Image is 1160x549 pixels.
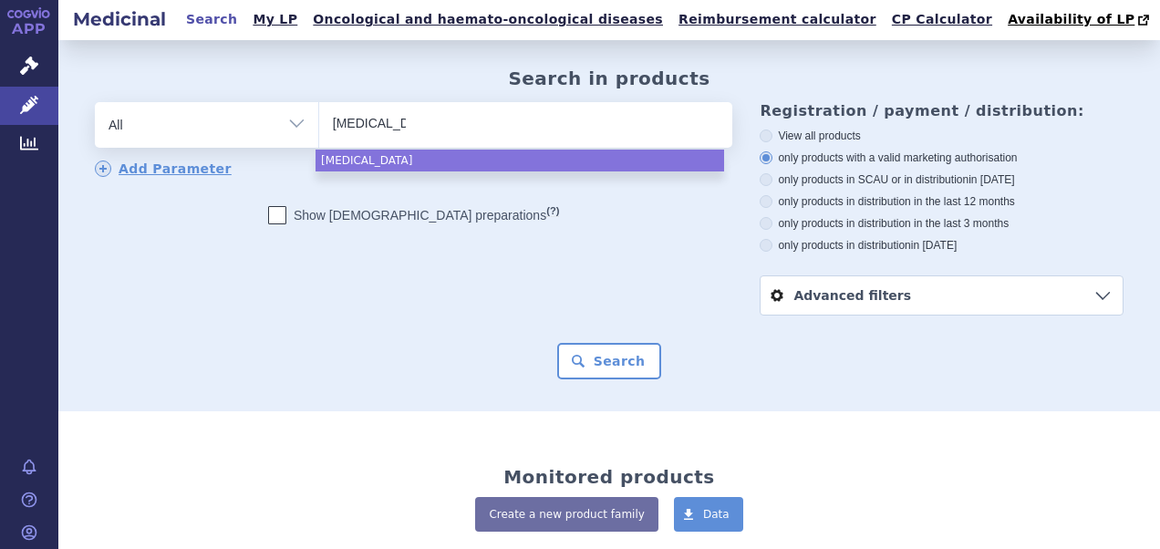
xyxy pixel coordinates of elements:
[12,20,46,37] font: APP
[674,497,743,532] a: Data
[968,173,1014,186] span: in [DATE]
[703,508,730,521] span: Data
[181,7,243,32] a: Search
[778,173,1014,186] font: only products in SCAU or in distribution
[557,343,662,379] button: Search
[475,497,658,532] a: Create a new product family
[546,205,559,217] abbr: (?)
[778,217,1009,230] font: only products in distribution in the last 3 months
[1008,12,1134,26] span: Availability of LP
[508,67,709,89] h2: Search in products
[95,161,232,177] a: Add Parameter
[778,239,957,252] font: only products in distribution
[294,208,560,223] font: Show [DEMOGRAPHIC_DATA] preparations
[761,276,1123,315] a: Advanced filters
[886,7,998,32] a: CP Calculator
[316,150,724,171] li: [MEDICAL_DATA]
[778,195,1014,208] font: only products in distribution in the last 12 months
[673,7,882,32] a: Reimbursement calculator
[778,129,861,142] font: View all products
[760,102,1124,119] h3: Registration / payment / distribution:
[778,151,1017,164] font: only products with a valid marketing authorisation
[793,288,911,303] font: Advanced filters
[1002,7,1158,33] a: Availability of LP
[58,6,181,32] h2: Medicinal
[119,161,232,176] font: Add Parameter
[307,7,668,32] a: Oncological and haemato-oncological diseases
[911,239,957,252] span: in [DATE]
[503,466,715,488] h2: Monitored products
[247,7,303,32] a: My LP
